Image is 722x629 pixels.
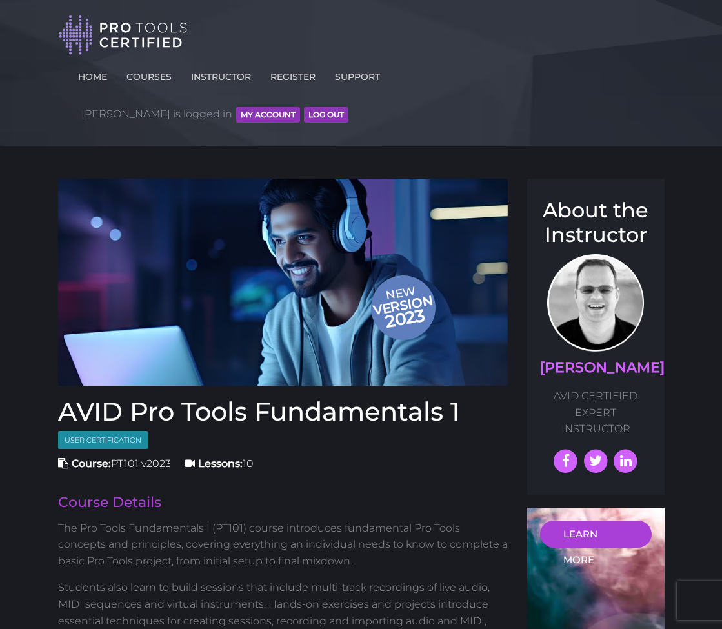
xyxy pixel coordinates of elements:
img: AVID Expert Instructor, Professor Scott Beckett profile photo [547,254,644,352]
a: LEARN MORE [540,521,652,548]
h2: Course Details [58,495,508,510]
a: COURSES [123,64,175,85]
a: INSTRUCTOR [188,64,254,85]
a: HOME [75,64,110,85]
button: Log Out [304,107,348,123]
span: [PERSON_NAME] is logged in [81,95,349,134]
a: REGISTER [267,64,319,85]
button: MY ACCOUNT [236,107,300,123]
h3: About the Instructor [540,198,652,248]
p: AVID CERTIFIED EXPERT INSTRUCTOR [540,388,652,437]
a: [PERSON_NAME] [540,359,665,376]
p: The Pro Tools Fundamentals I (PT101) course introduces fundamental Pro Tools concepts and princip... [58,520,508,570]
strong: Lessons: [198,457,243,470]
a: SUPPORT [332,64,383,85]
img: Pro tools certified Fundamentals 1 Course cover [58,179,508,386]
img: Pro Tools Certified Logo [59,14,188,56]
span: 10 [185,457,254,470]
h1: AVID Pro Tools Fundamentals 1 [58,399,508,424]
strong: Course: [72,457,111,470]
span: version [370,296,435,314]
span: 2023 [371,303,438,334]
a: Newversion 2023 [58,179,508,386]
span: New [370,283,439,334]
span: User Certification [58,431,148,450]
span: PT101 v2023 [58,457,171,470]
